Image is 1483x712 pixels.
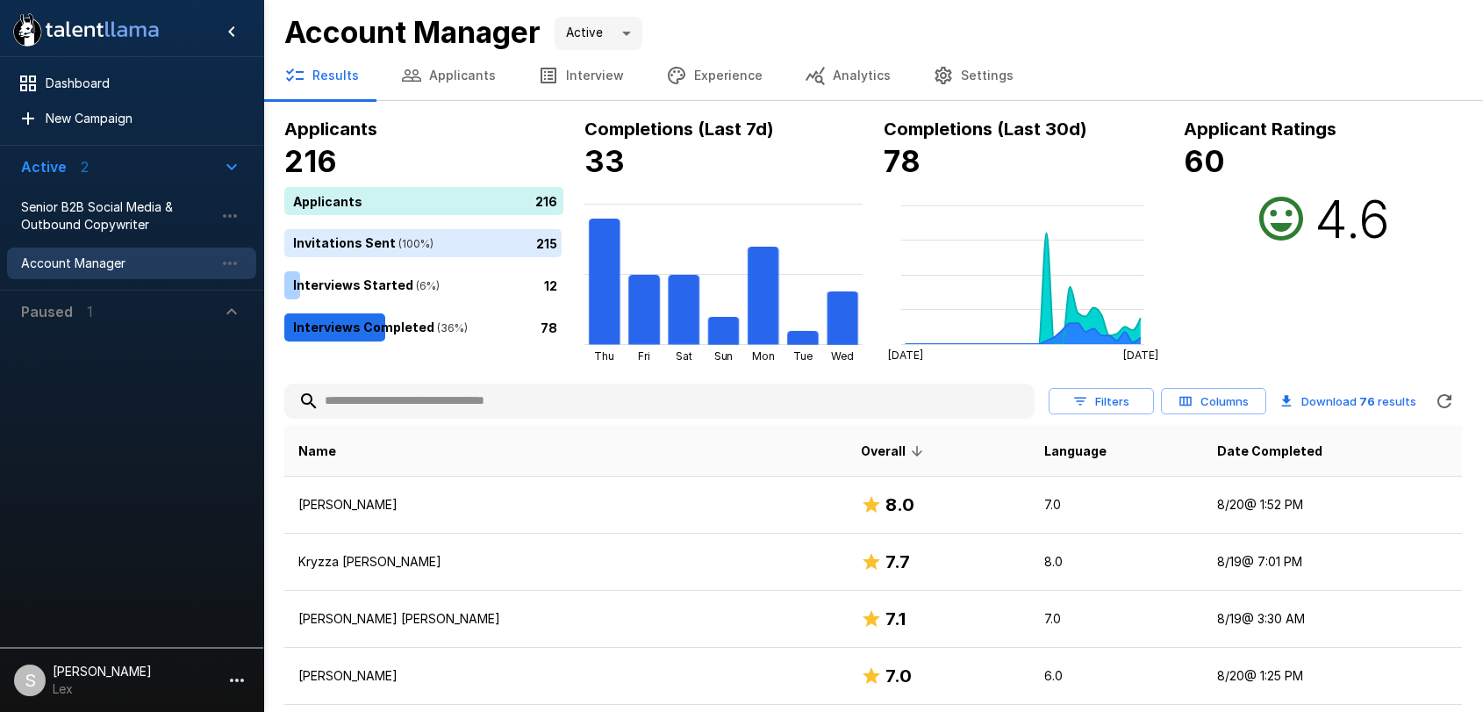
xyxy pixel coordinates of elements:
p: [PERSON_NAME] [298,496,833,514]
span: Date Completed [1217,441,1322,462]
tspan: Thu [594,349,614,363]
tspan: Wed [831,349,854,363]
h6: 8.0 [885,491,914,519]
p: [PERSON_NAME] [PERSON_NAME] [298,610,833,628]
span: Overall [861,441,928,462]
p: 215 [536,234,557,252]
h6: 7.7 [885,548,910,576]
h2: 4.6 [1315,187,1390,250]
b: 78 [884,143,921,179]
p: 216 [535,191,557,210]
tspan: Sun [713,349,733,363]
p: 7.0 [1044,610,1189,628]
b: 76 [1359,394,1375,408]
button: Refreshing... [1427,384,1462,419]
div: Active [555,17,642,50]
p: 12 [544,276,557,294]
h6: 7.0 [885,662,912,690]
p: 6.0 [1044,667,1189,685]
b: Completions (Last 30d) [884,119,1087,140]
button: Applicants [380,51,517,100]
button: Analytics [784,51,912,100]
td: 8/20 @ 1:25 PM [1203,648,1462,705]
button: Results [263,51,380,100]
b: 60 [1184,143,1225,179]
tspan: [DATE] [1123,349,1158,362]
button: Download 76 results [1273,384,1423,419]
button: Settings [912,51,1035,100]
button: Experience [645,51,784,100]
b: Applicants [284,119,377,140]
td: 8/19 @ 7:01 PM [1203,534,1462,591]
td: 8/20 @ 1:52 PM [1203,477,1462,534]
p: 8.0 [1044,553,1189,571]
b: 216 [284,143,337,179]
tspan: Fri [638,349,650,363]
button: Filters [1049,388,1154,415]
span: Name [298,441,336,462]
button: Interview [517,51,645,100]
p: 7.0 [1044,496,1189,514]
button: Columns [1161,388,1266,415]
b: Account Manager [284,14,541,50]
b: 33 [584,143,625,179]
p: 78 [541,318,557,336]
h6: 7.1 [885,605,906,633]
span: Language [1044,441,1107,462]
b: Completions (Last 7d) [584,119,774,140]
p: Kryzza [PERSON_NAME] [298,553,833,571]
tspan: [DATE] [888,349,923,362]
tspan: Tue [793,349,813,363]
td: 8/19 @ 3:30 AM [1203,591,1462,648]
tspan: Sat [675,349,691,363]
p: [PERSON_NAME] [298,667,833,685]
tspan: Mon [752,349,775,363]
b: Applicant Ratings [1184,119,1336,140]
